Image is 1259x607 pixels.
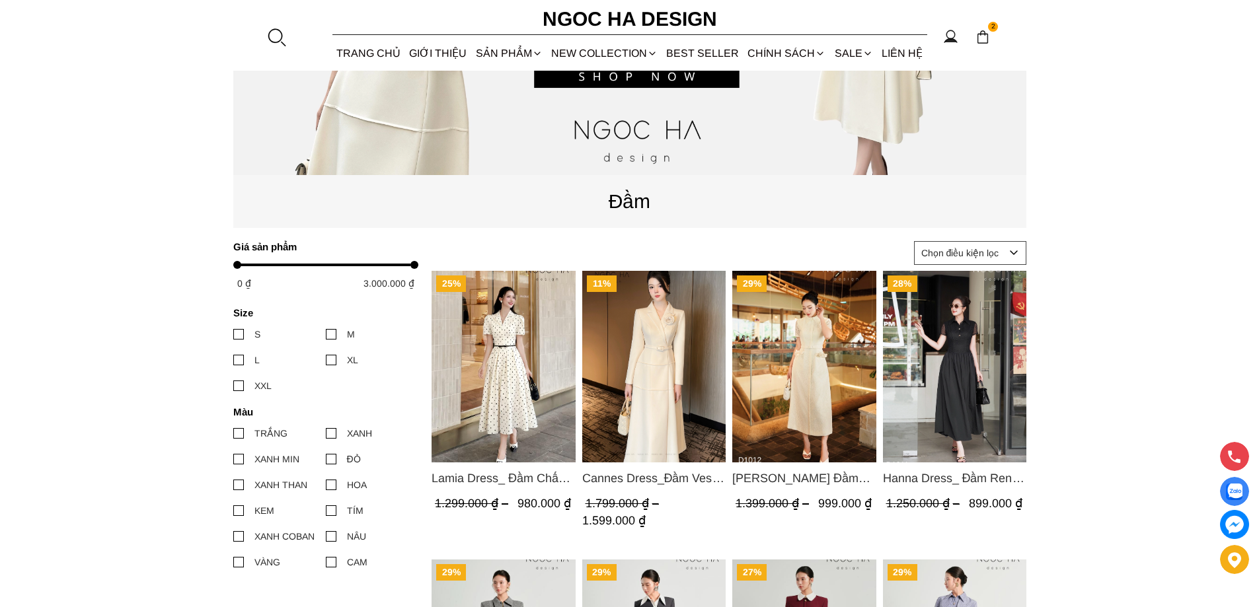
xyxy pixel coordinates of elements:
div: Chính sách [744,36,830,71]
div: TRẮNG [254,426,287,441]
span: 999.000 ₫ [818,497,872,510]
a: NEW COLLECTION [547,36,662,71]
img: img-CART-ICON-ksit0nf1 [975,30,990,44]
a: Link to Catherine Dress_ Đầm Ren Đính Hoa Túi Màu Kem D1012 [732,469,876,487]
a: Link to Cannes Dress_Đầm Vest Tay Dài Đính Hoa Màu Kem D764 [582,469,726,487]
span: 1.399.000 ₫ [736,497,812,510]
img: Cannes Dress_Đầm Vest Tay Dài Đính Hoa Màu Kem D764 [582,271,726,462]
div: XXL [254,378,272,393]
span: 1.299.000 ₫ [435,497,512,510]
div: CAM [347,555,367,569]
span: [PERSON_NAME] Đầm Ren Đính Hoa Túi Màu Kem D1012 [732,469,876,487]
div: NÂU [347,529,366,544]
h4: Giá sản phẩm [233,241,410,252]
div: XANH THAN [254,478,307,492]
a: BEST SELLER [662,36,744,71]
a: Product image - Cannes Dress_Đầm Vest Tay Dài Đính Hoa Màu Kem D764 [582,271,726,462]
div: XANH COBAN [254,529,315,544]
img: Catherine Dress_ Đầm Ren Đính Hoa Túi Màu Kem D1012 [732,271,876,462]
span: 1.599.000 ₫ [582,514,645,527]
a: Ngoc Ha Design [531,3,729,35]
span: 899.000 ₫ [968,497,1022,510]
img: Display image [1226,483,1242,500]
span: Hanna Dress_ Đầm Ren Mix Vải Thô Màu Đen D1011 [882,469,1026,487]
div: TÍM [347,503,363,518]
a: LIÊN HỆ [877,36,927,71]
div: HOA [347,478,367,492]
a: messenger [1220,510,1249,539]
div: M [347,327,355,341]
div: XANH [347,426,372,441]
a: Display image [1220,477,1249,506]
p: Đầm [233,186,1026,217]
a: Product image - Lamia Dress_ Đầm Chấm Bi Cổ Vest Màu Kem D1003 [432,271,576,462]
a: Link to Hanna Dress_ Đầm Ren Mix Vải Thô Màu Đen D1011 [882,469,1026,487]
img: Lamia Dress_ Đầm Chấm Bi Cổ Vest Màu Kem D1003 [432,271,576,462]
div: VÀNG [254,555,280,569]
a: Product image - Hanna Dress_ Đầm Ren Mix Vải Thô Màu Đen D1011 [882,271,1026,462]
a: Link to Lamia Dress_ Đầm Chấm Bi Cổ Vest Màu Kem D1003 [432,469,576,487]
h4: Màu [233,406,410,417]
a: TRANG CHỦ [332,36,405,71]
div: S [254,327,260,341]
span: 1.799.000 ₫ [585,497,662,510]
span: Lamia Dress_ Đầm Chấm Bi Cổ Vest Màu Kem D1003 [432,469,576,487]
div: KEM [254,503,274,518]
a: GIỚI THIỆU [405,36,471,71]
h4: Size [233,307,410,318]
span: Cannes Dress_Đầm Vest Tay Dài Đính Hoa Màu Kem D764 [582,469,726,487]
div: XANH MIN [254,452,299,466]
span: 980.000 ₫ [517,497,571,510]
a: Product image - Catherine Dress_ Đầm Ren Đính Hoa Túi Màu Kem D1012 [732,271,876,462]
div: L [254,353,260,367]
div: XL [347,353,358,367]
span: 2 [988,22,999,32]
div: SẢN PHẨM [471,36,547,71]
div: ĐỎ [347,452,361,466]
span: 3.000.000 ₫ [363,278,414,289]
span: 0 ₫ [237,278,251,289]
span: 1.250.000 ₫ [886,497,962,510]
a: SALE [830,36,877,71]
img: Hanna Dress_ Đầm Ren Mix Vải Thô Màu Đen D1011 [882,271,1026,462]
